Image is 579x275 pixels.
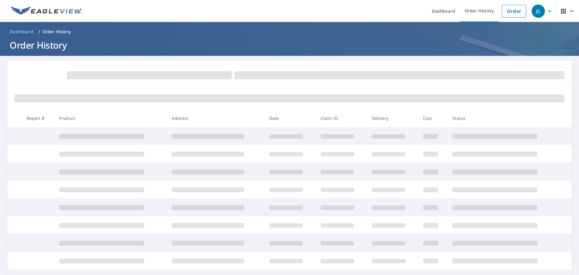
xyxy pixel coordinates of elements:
[38,28,40,35] li: /
[11,7,82,16] img: EV Logo
[167,109,264,127] th: Address
[418,109,448,127] th: Cost
[10,29,33,35] span: Dashboard
[316,109,367,127] th: Claim ID
[7,39,572,51] h1: Order History
[367,109,418,127] th: Delivery
[448,109,560,127] th: Status
[43,29,71,35] p: Order History
[264,109,316,127] th: Date
[22,109,54,127] th: Report #
[7,27,572,37] nav: breadcrumb
[532,5,545,18] div: JG
[7,27,36,37] a: Dashboard
[502,5,526,18] a: Order
[54,109,167,127] th: Product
